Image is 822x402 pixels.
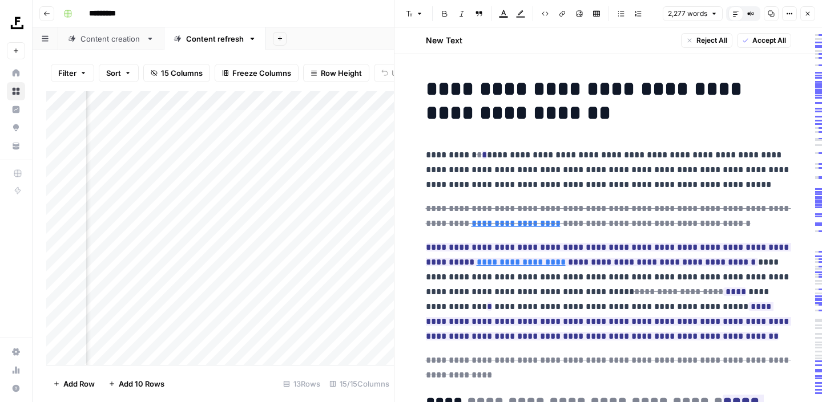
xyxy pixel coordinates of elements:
[7,119,25,137] a: Opportunities
[663,6,723,21] button: 2,277 words
[161,67,203,79] span: 15 Columns
[58,67,76,79] span: Filter
[58,27,164,50] a: Content creation
[681,33,732,48] button: Reject All
[737,33,791,48] button: Accept All
[696,35,727,46] span: Reject All
[7,343,25,361] a: Settings
[7,82,25,100] a: Browse
[325,375,394,393] div: 15/15 Columns
[80,33,142,44] div: Content creation
[164,27,266,50] a: Content refresh
[374,64,418,82] button: Undo
[106,67,121,79] span: Sort
[7,13,27,34] img: Foundation Inc. Logo
[7,64,25,82] a: Home
[7,379,25,397] button: Help + Support
[46,375,102,393] button: Add Row
[279,375,325,393] div: 13 Rows
[752,35,786,46] span: Accept All
[102,375,171,393] button: Add 10 Rows
[51,64,94,82] button: Filter
[99,64,139,82] button: Sort
[119,378,164,389] span: Add 10 Rows
[232,67,291,79] span: Freeze Columns
[215,64,299,82] button: Freeze Columns
[7,100,25,119] a: Insights
[7,9,25,38] button: Workspace: Foundation Inc.
[143,64,210,82] button: 15 Columns
[303,64,369,82] button: Row Height
[321,67,362,79] span: Row Height
[7,361,25,379] a: Usage
[186,33,244,44] div: Content refresh
[668,9,707,19] span: 2,277 words
[63,378,95,389] span: Add Row
[7,137,25,155] a: Your Data
[426,35,462,46] h2: New Text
